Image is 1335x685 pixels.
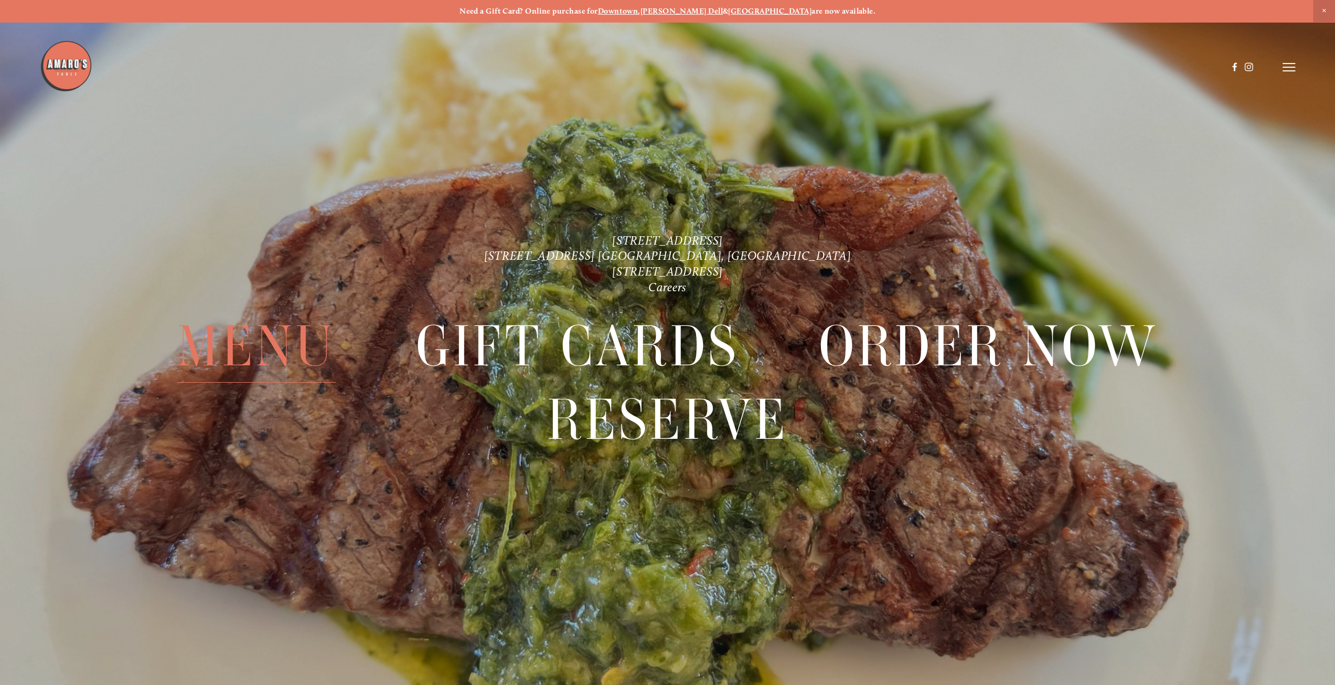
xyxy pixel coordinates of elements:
a: Reserve [547,383,788,456]
a: [PERSON_NAME] Dell [640,6,723,16]
strong: are now available. [811,6,875,16]
a: Order Now [819,309,1158,382]
a: [STREET_ADDRESS] [GEOGRAPHIC_DATA], [GEOGRAPHIC_DATA] [484,248,851,263]
strong: & [723,6,728,16]
img: Amaro's Table [40,40,92,92]
a: Gift Cards [416,309,739,382]
a: Downtown [598,6,638,16]
a: [GEOGRAPHIC_DATA] [728,6,811,16]
span: Gift Cards [416,309,739,382]
strong: Need a Gift Card? Online purchase for [460,6,598,16]
span: Menu [177,309,336,382]
span: Reserve [547,383,788,456]
a: [STREET_ADDRESS] [612,233,723,247]
strong: , [638,6,640,16]
a: Careers [648,280,687,294]
a: [STREET_ADDRESS] [612,264,723,279]
span: Order Now [819,309,1158,382]
a: Menu [177,309,336,382]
